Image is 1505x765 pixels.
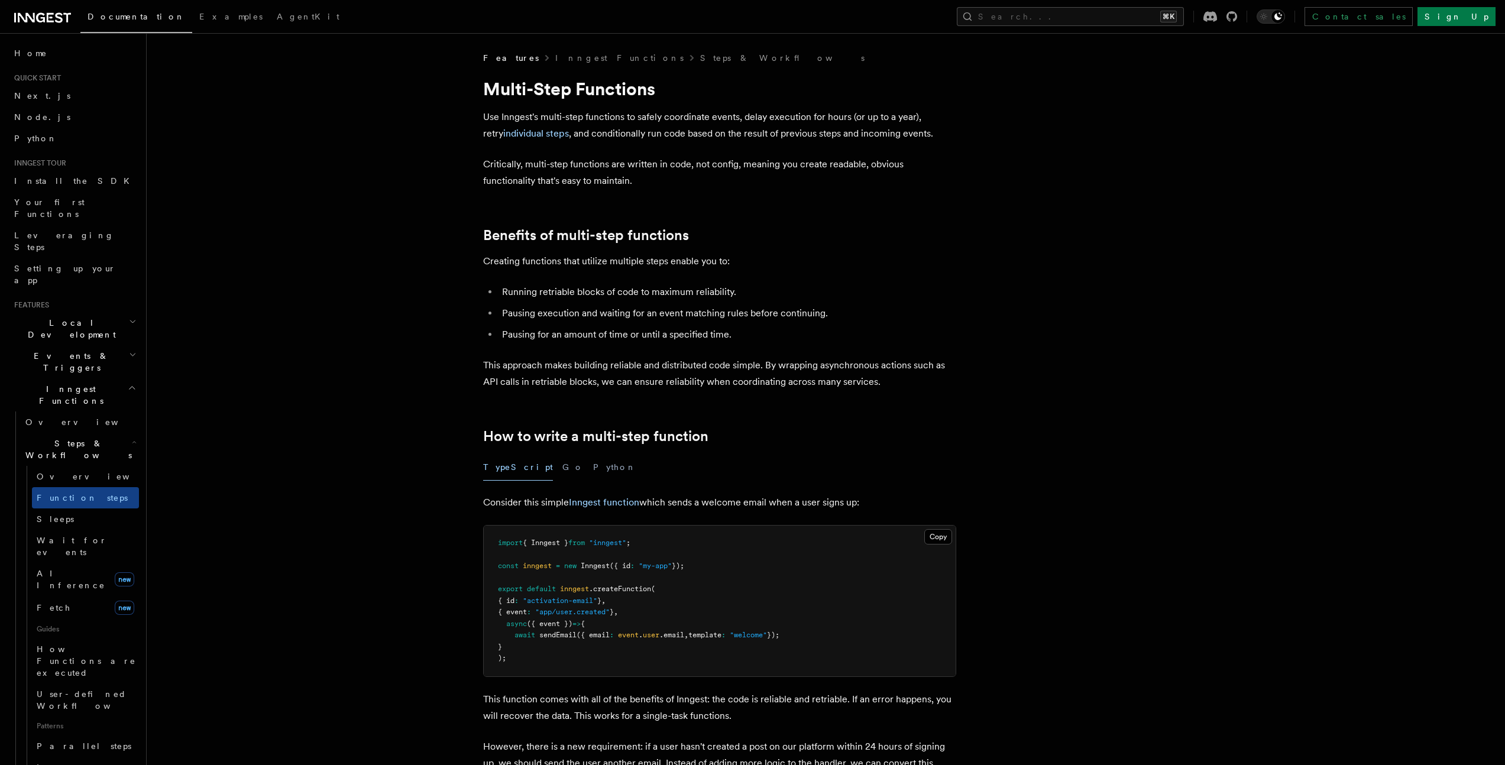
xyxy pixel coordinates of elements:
p: Consider this simple which sends a welcome email when a user signs up: [483,494,956,511]
span: event [618,631,639,639]
a: Sign Up [1417,7,1496,26]
span: ({ event }) [527,620,572,628]
button: Steps & Workflows [21,433,139,466]
p: Creating functions that utilize multiple steps enable you to: [483,253,956,270]
span: const [498,562,519,570]
span: ({ email [577,631,610,639]
span: } [597,597,601,605]
a: Wait for events [32,530,139,563]
span: Patterns [32,717,139,735]
span: : [721,631,726,639]
span: sendEmail [539,631,577,639]
span: } [498,643,502,651]
a: Fetchnew [32,596,139,620]
span: async [506,620,527,628]
span: .createFunction [589,585,651,593]
a: Leveraging Steps [9,225,139,258]
li: Pausing execution and waiting for an event matching rules before continuing. [499,305,956,322]
span: Parallel steps [37,741,131,751]
a: Your first Functions [9,192,139,225]
span: AI Inference [37,569,105,590]
button: Local Development [9,312,139,345]
span: AgentKit [277,12,339,21]
button: TypeScript [483,454,553,481]
span: Inngest Functions [9,383,128,407]
span: Events & Triggers [9,350,129,374]
a: Sleeps [32,508,139,530]
a: individual steps [503,128,569,139]
span: Inngest tour [9,158,66,168]
a: AI Inferencenew [32,563,139,596]
span: new [115,601,134,615]
a: Python [9,128,139,149]
span: ); [498,654,506,662]
button: Toggle dark mode [1257,9,1285,24]
span: ({ id [610,562,630,570]
span: Next.js [14,91,70,101]
span: => [572,620,581,628]
a: Inngest function [569,497,639,508]
span: Guides [32,620,139,638]
p: This function comes with all of the benefits of Inngest: the code is reliable and retriable. If a... [483,691,956,724]
span: { event [498,608,527,616]
span: export [498,585,523,593]
span: new [564,562,577,570]
span: { [581,620,585,628]
span: Features [483,52,539,64]
span: { Inngest } [523,539,568,547]
span: Overview [25,417,147,427]
p: This approach makes building reliable and distributed code simple. By wrapping asynchronous actio... [483,357,956,390]
h1: Multi-Step Functions [483,78,956,99]
span: template [688,631,721,639]
kbd: ⌘K [1160,11,1177,22]
span: Fetch [37,603,71,612]
a: AgentKit [270,4,347,32]
button: Python [593,454,636,481]
button: Inngest Functions [9,378,139,411]
span: "inngest" [589,539,626,547]
span: inngest [560,585,589,593]
span: : [630,562,635,570]
span: inngest [523,562,552,570]
span: , [614,608,618,616]
span: Features [9,300,49,310]
span: "activation-email" [523,597,597,605]
a: Inngest Functions [555,52,684,64]
span: = [556,562,560,570]
span: Python [14,134,57,143]
p: Critically, multi-step functions are written in code, not config, meaning you create readable, ob... [483,156,956,189]
span: }); [672,562,684,570]
span: Inngest [581,562,610,570]
span: : [527,608,531,616]
button: Go [562,454,584,481]
a: Next.js [9,85,139,106]
a: Function steps [32,487,139,508]
li: Running retriable blocks of code to maximum reliability. [499,284,956,300]
span: Overview [37,472,158,481]
a: Setting up your app [9,258,139,291]
a: User-defined Workflows [32,683,139,717]
span: "app/user.created" [535,608,610,616]
span: : [514,597,519,605]
a: How to write a multi-step function [483,428,708,445]
span: Sleeps [37,514,74,524]
span: How Functions are executed [37,644,136,678]
a: Contact sales [1305,7,1413,26]
a: Parallel steps [32,735,139,757]
a: Steps & Workflows [700,52,865,64]
span: { id [498,597,514,605]
a: Overview [32,466,139,487]
p: Use Inngest's multi-step functions to safely coordinate events, delay execution for hours (or up ... [483,109,956,142]
a: Install the SDK [9,170,139,192]
span: Leveraging Steps [14,231,114,252]
span: Function steps [37,493,128,503]
span: Documentation [88,12,185,21]
span: import [498,539,523,547]
button: Search...⌘K [957,7,1184,26]
span: Node.js [14,112,70,122]
span: } [610,608,614,616]
span: "welcome" [730,631,767,639]
span: Examples [199,12,263,21]
a: Overview [21,411,139,433]
span: await [514,631,535,639]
